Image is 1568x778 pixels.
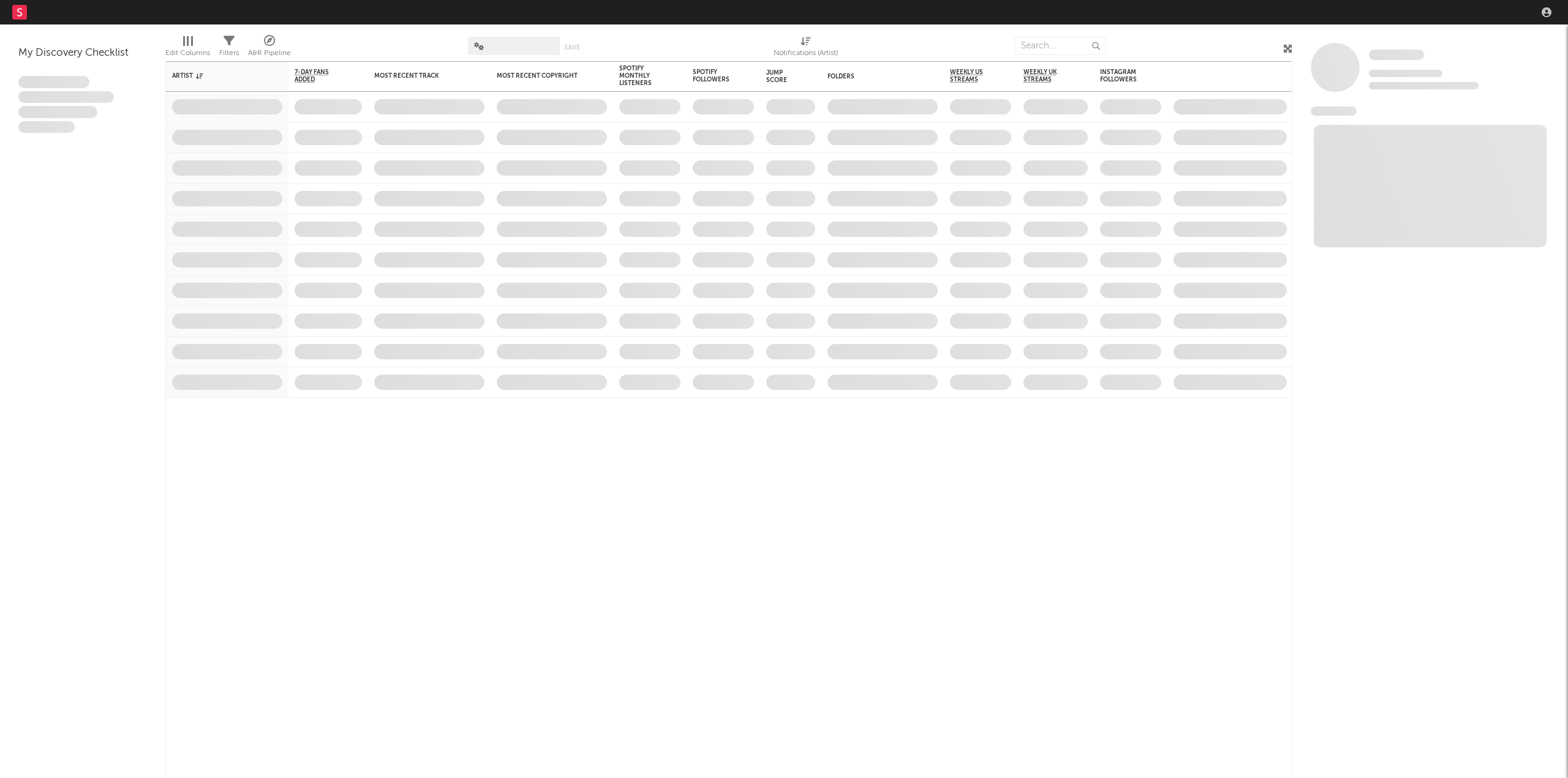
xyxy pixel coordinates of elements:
span: Weekly US Streams [950,69,993,83]
div: Filters [219,31,239,66]
div: Notifications (Artist) [774,46,838,61]
span: 0 fans last week [1369,82,1479,89]
div: Notifications (Artist) [774,31,838,66]
div: Artist [172,72,264,80]
div: Edit Columns [165,31,210,66]
button: Save [564,44,580,51]
div: Most Recent Track [374,72,466,80]
span: Praesent ac interdum [18,106,97,118]
div: A&R Pipeline [248,46,291,61]
div: Spotify Monthly Listeners [619,65,662,87]
span: Integer aliquet in purus et [18,91,114,103]
div: Spotify Followers [693,69,736,83]
div: Jump Score [766,69,797,84]
a: Some Artist [1369,49,1424,61]
div: Edit Columns [165,46,210,61]
span: News Feed [1311,107,1357,116]
span: Lorem ipsum dolor [18,76,89,88]
span: Weekly UK Streams [1023,69,1069,83]
span: Some Artist [1369,50,1424,60]
div: My Discovery Checklist [18,46,147,61]
span: Tracking Since: [DATE] [1369,70,1442,77]
div: Filters [219,46,239,61]
div: Instagram Followers [1100,69,1143,83]
span: 7-Day Fans Added [295,69,344,83]
div: Most Recent Copyright [497,72,589,80]
input: Search... [1014,37,1106,55]
div: Folders [827,73,919,80]
div: A&R Pipeline [248,31,291,66]
span: Aliquam viverra [18,121,75,133]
